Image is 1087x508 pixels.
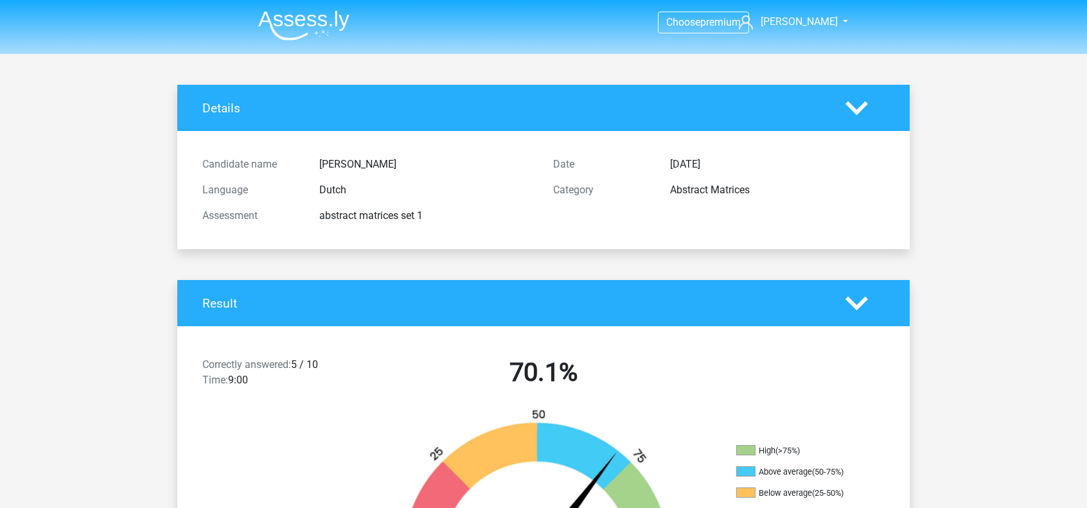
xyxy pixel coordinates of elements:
font: 5 / 10 [291,358,318,371]
font: Assessment [202,209,258,222]
font: Dutch [319,184,346,196]
font: (25-50%) [812,488,844,498]
a: [PERSON_NAME] [734,14,839,30]
img: Assessly [258,10,349,40]
font: 70.1% [509,357,578,387]
font: premium [700,16,741,28]
font: Candidate name [202,158,277,170]
font: Below average [759,488,812,498]
font: Result [202,296,237,311]
font: Above average [759,467,812,477]
font: [PERSON_NAME] [761,15,838,28]
font: Choose [666,16,700,28]
font: High [759,446,775,455]
font: (>75%) [775,446,800,455]
font: (50-75%) [812,467,844,477]
font: Details [202,101,240,116]
font: Correctly answered: [202,358,291,371]
a: Choosepremium [658,13,748,31]
font: Date [553,158,574,170]
font: Time: [202,374,228,386]
font: [PERSON_NAME] [319,158,396,170]
font: [DATE] [670,158,700,170]
font: abstract matrices set 1 [319,209,423,222]
font: Abstract Matrices [670,184,750,196]
font: Language [202,184,248,196]
font: 9:00 [228,374,248,386]
font: Category [553,184,594,196]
